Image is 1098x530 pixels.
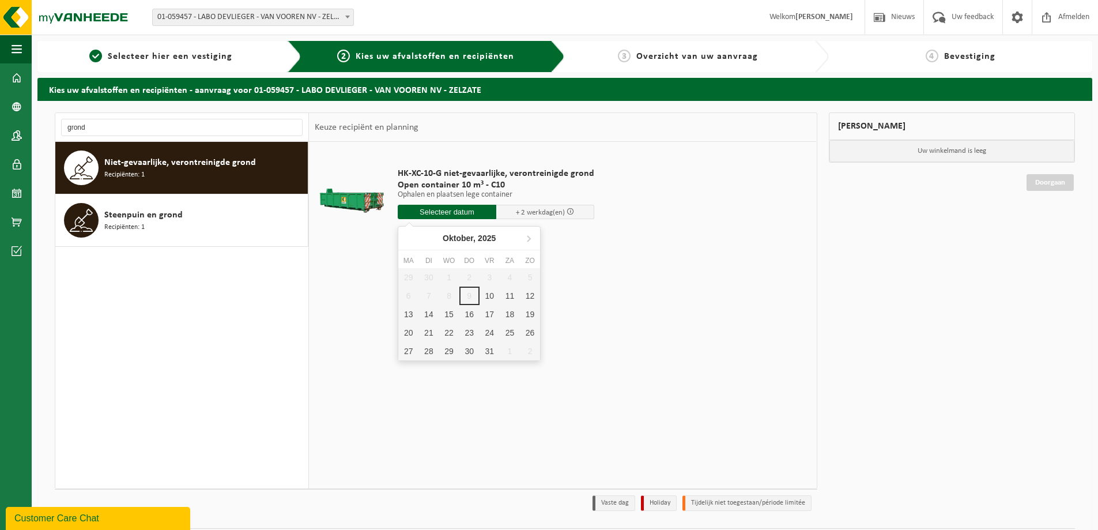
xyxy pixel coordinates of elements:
div: Oktober, [438,229,500,247]
span: Kies uw afvalstoffen en recipiënten [356,52,514,61]
span: 2 [337,50,350,62]
div: 23 [459,324,480,342]
span: Selecteer hier een vestiging [108,52,232,61]
span: Recipiënten: 1 [104,222,145,233]
li: Vaste dag [593,495,635,511]
button: Steenpuin en grond Recipiënten: 1 [55,194,308,247]
span: HK-XC-10-G niet-gevaarlijke, verontreinigde grond [398,168,594,179]
span: 3 [618,50,631,62]
strong: [PERSON_NAME] [795,13,853,21]
span: Bevestiging [944,52,995,61]
div: vr [480,255,500,266]
span: Steenpuin en grond [104,208,183,222]
h2: Kies uw afvalstoffen en recipiënten - aanvraag voor 01-059457 - LABO DEVLIEGER - VAN VOOREN NV - ... [37,78,1092,100]
div: 12 [520,287,540,305]
span: + 2 werkdag(en) [516,209,565,216]
span: Niet-gevaarlijke, verontreinigde grond [104,156,256,170]
span: Overzicht van uw aanvraag [636,52,758,61]
div: 2 [520,342,540,360]
div: zo [520,255,540,266]
div: za [500,255,520,266]
div: 15 [439,305,459,324]
div: 20 [398,324,418,342]
div: ma [398,255,418,266]
i: 2025 [478,234,496,242]
div: 13 [398,305,418,324]
div: 24 [480,324,500,342]
div: wo [439,255,459,266]
a: Doorgaan [1027,174,1074,191]
div: 30 [459,342,480,360]
div: 18 [500,305,520,324]
input: Materiaal zoeken [61,119,303,136]
span: Open container 10 m³ - C10 [398,179,594,191]
div: di [418,255,439,266]
div: 22 [439,324,459,342]
div: 17 [480,305,500,324]
li: Tijdelijk niet toegestaan/période limitée [682,495,812,511]
div: 27 [398,342,418,360]
div: 28 [418,342,439,360]
div: Keuze recipiënt en planning [309,113,424,142]
div: 25 [500,324,520,342]
span: 01-059457 - LABO DEVLIEGER - VAN VOOREN NV - ZELZATE [152,9,354,26]
div: 10 [480,287,500,305]
li: Holiday [641,495,677,511]
button: Niet-gevaarlijke, verontreinigde grond Recipiënten: 1 [55,142,308,194]
span: 1 [89,50,102,62]
div: 16 [459,305,480,324]
div: 19 [520,305,540,324]
input: Selecteer datum [398,205,496,219]
p: Ophalen en plaatsen lege container [398,191,594,199]
div: 14 [418,305,439,324]
div: 11 [500,287,520,305]
a: 1Selecteer hier een vestiging [43,50,278,63]
iframe: chat widget [6,505,193,530]
div: 21 [418,324,439,342]
div: 26 [520,324,540,342]
div: [PERSON_NAME] [829,112,1076,140]
p: Uw winkelmand is leeg [829,140,1075,162]
div: do [459,255,480,266]
div: 31 [480,342,500,360]
span: Recipiënten: 1 [104,170,145,181]
span: 01-059457 - LABO DEVLIEGER - VAN VOOREN NV - ZELZATE [153,9,353,25]
div: 29 [439,342,459,360]
span: 4 [926,50,938,62]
